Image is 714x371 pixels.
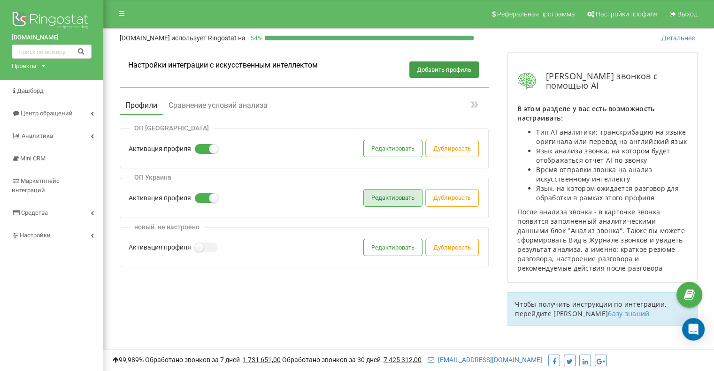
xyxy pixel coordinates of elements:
[120,97,163,115] button: Профили
[130,124,214,132] div: ОП [GEOGRAPHIC_DATA]
[384,356,422,363] u: 7 425 312,00
[113,356,144,363] span: 99,989%
[536,184,688,203] li: Язык, на котором ожидается разговор для обработки в рамках этого профиля
[409,61,479,78] button: Добавить профиль
[428,356,542,363] a: [EMAIL_ADDRESS][DOMAIN_NAME]
[677,10,698,18] span: Выход
[364,189,422,206] button: Редактировать
[517,207,688,273] p: После анализа звонка - в карточке звонка появится заполненный аналитическими данными блок "Анализ...
[129,242,191,252] label: Активация профиля
[22,132,53,139] span: Аналитика
[515,300,690,318] p: Чтобы получить инструкции по интеграции, перейдите [PERSON_NAME]
[130,174,176,182] div: ОП Украина
[246,33,265,43] p: 54 %
[12,9,92,33] img: Ringostat logo
[12,61,36,70] div: Проекты
[20,155,46,162] span: Mini CRM
[364,239,422,256] button: Редактировать
[129,144,191,153] label: Активация профиля
[536,128,688,146] li: Тип AI-аналитики: транскрибацию на языке оригинала или перевод на английский язык
[12,45,92,59] input: Поиск по номеру
[163,97,273,114] button: Сравнение условий анализа
[129,193,191,203] label: Активация профиля
[426,189,478,206] button: Дублировать
[426,140,478,157] button: Дублировать
[12,33,92,42] a: [DOMAIN_NAME]
[608,309,649,318] a: базу знаний
[21,110,73,117] span: Центр обращений
[517,104,688,123] p: В этом разделе у вас есть возможность настраивать:
[21,209,48,216] span: Средства
[517,71,688,90] div: [PERSON_NAME] звонков с помощью AI
[17,87,44,94] span: Дашборд
[426,239,478,256] button: Дублировать
[497,10,575,18] span: Реферальная программа
[12,177,60,194] span: Маркетплейс интеграций
[661,34,694,42] span: Детальнее
[536,146,688,165] li: Язык анализа звонка, на котором будет отображаться отчет AI по звонку
[536,165,688,184] li: Время отправки звонка на анализ искусственному интеллекту
[130,223,204,231] div: новый. не настроено
[364,140,422,157] button: Редактировать
[682,318,705,341] div: Open Intercom Messenger
[20,232,51,239] span: Настройки
[596,10,658,18] span: Настройки профиля
[128,61,318,69] h1: Настройки интеграции с искусственным интеллектом
[120,33,246,43] p: [DOMAIN_NAME]
[145,356,281,363] span: Обработано звонков за 7 дней :
[171,34,246,42] span: использует Ringostat на
[282,356,422,363] span: Обработано звонков за 30 дней :
[243,356,281,363] u: 1 731 651,00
